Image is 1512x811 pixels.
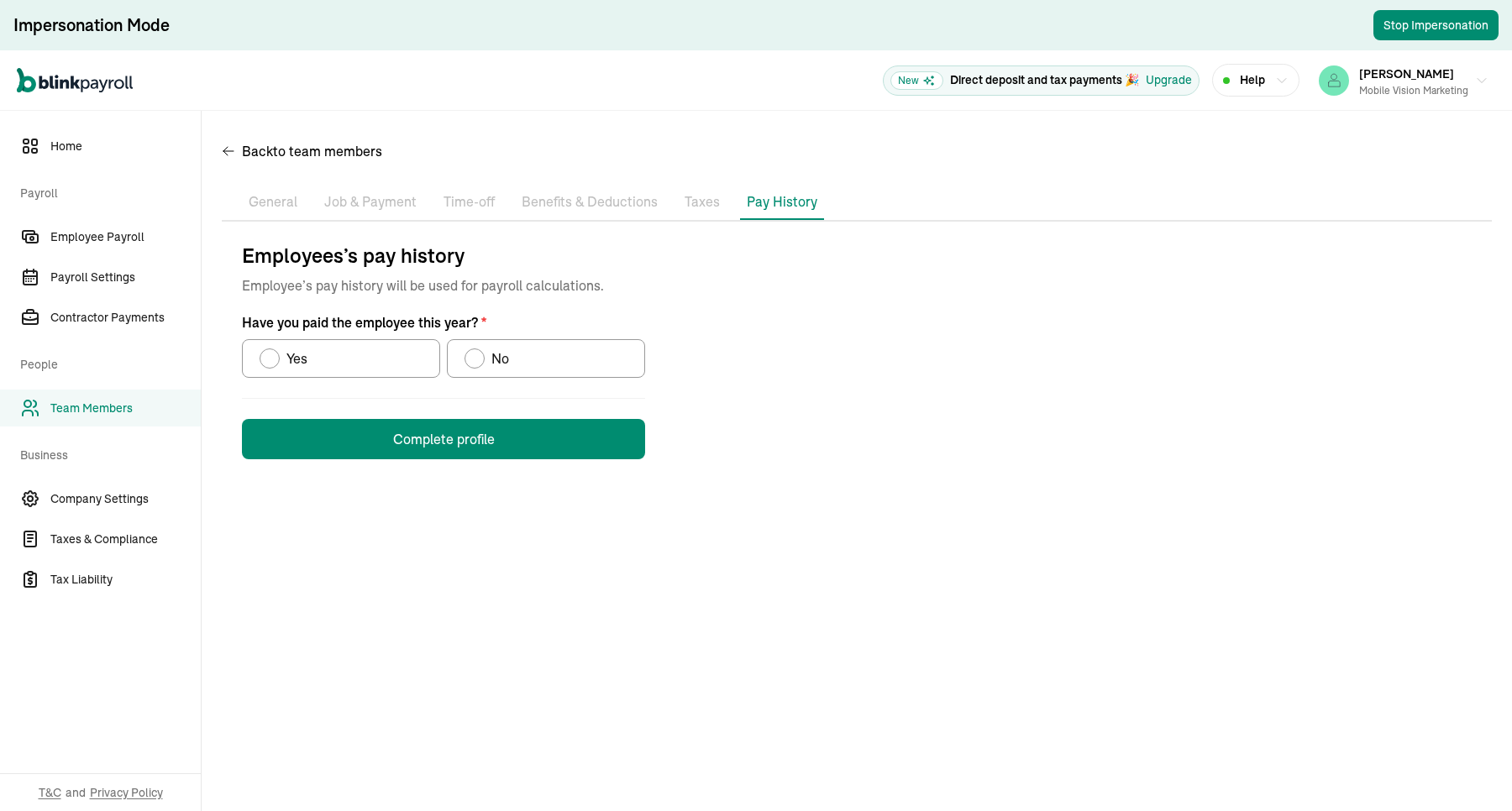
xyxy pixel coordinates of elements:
div: Have you paid the employee this year? [242,312,645,378]
p: General [249,191,297,213]
p: Direct deposit and tax payments 🎉 [950,71,1139,89]
span: No [491,348,509,369]
button: Complete profile [242,419,645,459]
p: Employee’s pay history will be used for payroll calculations. [242,275,1472,296]
p: Pay History [747,191,817,212]
span: Yes [286,348,307,369]
span: Business [20,430,191,477]
span: Employee Payroll [50,228,201,246]
p: Benefits & Deductions [522,191,658,213]
span: to team members [273,141,382,161]
p: Job & Payment [324,191,417,213]
p: Taxes [685,191,720,213]
button: Help [1212,64,1299,97]
p: Time-off [444,191,495,213]
span: Taxes & Compliance [50,531,201,548]
button: [PERSON_NAME]Mobile Vision Marketing [1312,60,1495,102]
span: Home [50,138,201,155]
button: Backto team members [222,131,382,171]
span: Payroll Settings [50,269,201,286]
span: Payroll [20,168,191,215]
span: Tax Liability [50,571,201,589]
span: People [20,339,191,386]
nav: Global [17,56,133,105]
span: Help [1240,71,1265,89]
p: Have you paid the employee this year? [242,312,645,332]
h2: Employees’s pay history [242,242,465,269]
span: T&C [39,784,61,801]
span: Back [242,141,382,161]
span: Privacy Policy [90,784,163,801]
span: Contractor Payments [50,309,201,327]
iframe: Chat Widget [1233,630,1512,811]
div: Mobile Vision Marketing [1359,83,1468,98]
button: Upgrade [1146,71,1192,89]
span: Company Settings [50,490,201,508]
span: New [890,71,943,90]
span: Team Members [50,400,201,417]
span: [PERSON_NAME] [1359,66,1454,81]
div: Impersonation Mode [13,13,170,37]
button: Stop Impersonation [1373,10,1499,40]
